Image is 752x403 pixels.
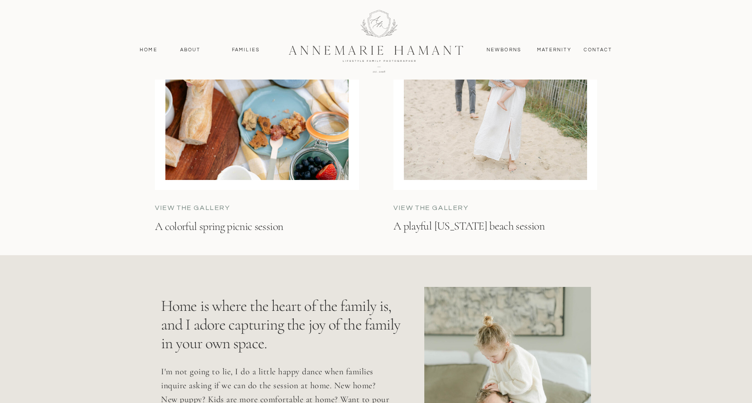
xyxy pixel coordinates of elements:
a: Home [136,46,161,54]
a: About [178,46,203,54]
a: A playful [US_STATE] beach session [393,219,590,261]
a: contact [579,46,617,54]
a: Newborns [483,46,525,54]
p: Home is where the heart of the family is, and I adore capturing the joy of the family in your own... [161,296,413,370]
a: view the gallery [393,203,524,213]
a: View the gallery [155,203,286,213]
a: Families [226,46,265,54]
a: A colorful spring picnic session [155,219,348,262]
a: MAternity [537,46,571,54]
